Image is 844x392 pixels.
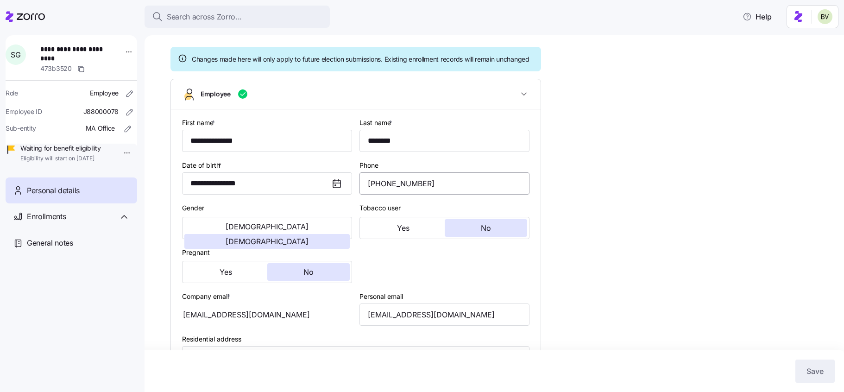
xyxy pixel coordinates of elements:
button: Help [735,7,779,26]
label: Tobacco user [359,203,401,213]
label: Last name [359,118,394,128]
span: Role [6,89,18,98]
label: First name [182,118,217,128]
label: Phone [359,160,378,171]
label: Gender [182,203,204,213]
span: Employee [90,89,119,98]
span: Help [743,11,772,22]
img: 676487ef2089eb4995defdc85707b4f5 [818,9,832,24]
span: S G [11,51,20,58]
button: Employee [171,79,541,109]
span: Yes [220,268,232,276]
input: Phone [359,172,529,195]
span: Eligibility will start on [DATE] [20,155,101,163]
span: Employee ID [6,107,42,116]
span: Changes made here will only apply to future election submissions. Existing enrollment records wil... [192,55,529,64]
label: Company email [182,291,232,302]
label: Residential address [182,334,241,344]
span: Search across Zorro... [167,11,242,23]
label: Date of birth [182,160,223,171]
span: MA Office [86,124,115,133]
span: No [303,268,314,276]
span: J88000078 [83,107,119,116]
span: No [481,224,491,232]
span: Sub-entity [6,124,36,133]
button: Save [795,360,835,383]
span: Personal details [27,185,80,196]
label: Personal email [359,291,403,302]
span: [DEMOGRAPHIC_DATA] [226,223,309,230]
span: Yes [397,224,409,232]
span: Waiting for benefit eligibility [20,144,101,153]
span: [DEMOGRAPHIC_DATA] [226,238,309,245]
button: Search across Zorro... [145,6,330,28]
span: 473b3520 [40,64,72,73]
input: Email [359,303,529,326]
span: Save [806,366,824,377]
label: Pregnant [182,247,210,258]
span: Employee [201,89,231,99]
span: Enrollments [27,211,66,222]
span: General notes [27,237,73,249]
